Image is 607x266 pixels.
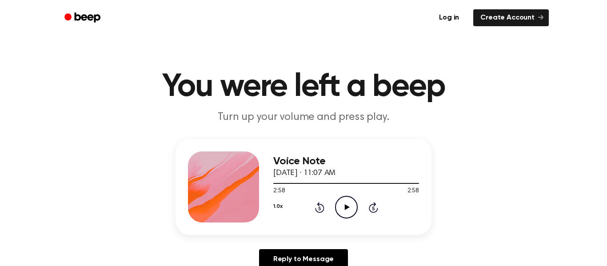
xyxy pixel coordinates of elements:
a: Beep [58,9,108,27]
a: Log in [430,8,468,28]
span: 2:58 [407,187,419,196]
h3: Voice Note [273,155,419,167]
span: [DATE] · 11:07 AM [273,169,335,177]
a: Create Account [473,9,549,26]
button: 1.0x [273,199,282,214]
p: Turn up your volume and press play. [133,110,474,125]
span: 2:58 [273,187,285,196]
h1: You were left a beep [76,71,531,103]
